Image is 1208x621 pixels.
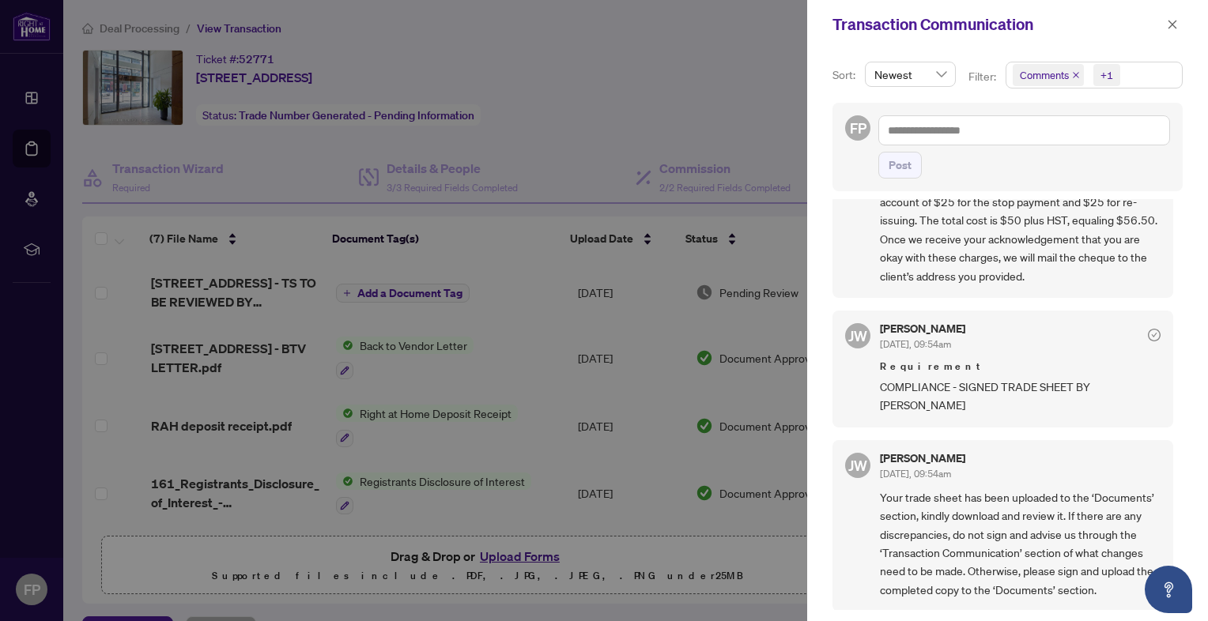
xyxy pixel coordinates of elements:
[832,66,859,84] p: Sort:
[1167,19,1178,30] span: close
[1020,67,1069,83] span: Comments
[880,359,1161,374] span: Requirement
[1013,64,1084,86] span: Comments
[880,468,951,480] span: [DATE], 09:54am
[1148,329,1161,341] span: check-circle
[968,68,998,85] p: Filter:
[850,117,866,139] span: FP
[880,488,1161,599] span: Your trade sheet has been uploaded to the ‘Documents’ section, kindly download and review it. If ...
[832,13,1162,36] div: Transaction Communication
[880,378,1161,415] span: COMPLIANCE - SIGNED TRADE SHEET BY [PERSON_NAME]
[1145,566,1192,613] button: Open asap
[1100,67,1113,83] div: +1
[878,152,922,179] button: Post
[848,325,867,347] span: JW
[880,453,965,464] h5: [PERSON_NAME]
[880,323,965,334] h5: [PERSON_NAME]
[874,62,946,86] span: Newest
[848,454,867,476] span: JW
[1072,71,1080,79] span: close
[880,338,951,350] span: [DATE], 09:54am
